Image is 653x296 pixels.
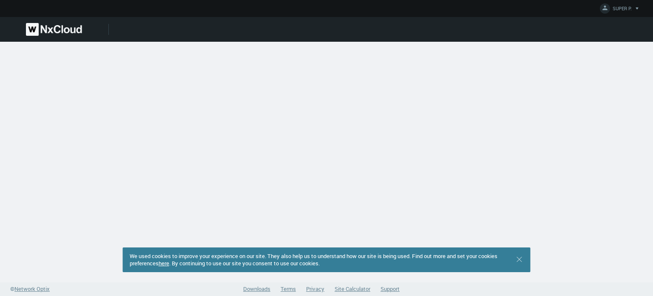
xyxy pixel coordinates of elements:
[169,259,320,267] span: . By continuing to use our site you consent to use our cookies.
[14,285,50,293] span: Network Optix
[10,285,50,293] a: ©Network Optix
[159,259,169,267] a: here
[335,285,370,293] a: Site Calculator
[26,23,82,36] img: Nx Cloud logo
[613,5,632,15] span: SUPER P.
[380,285,400,293] a: Support
[306,285,324,293] a: Privacy
[243,285,270,293] a: Downloads
[130,252,497,267] span: We used cookies to improve your experience on our site. They also help us to understand how our s...
[281,285,296,293] a: Terms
